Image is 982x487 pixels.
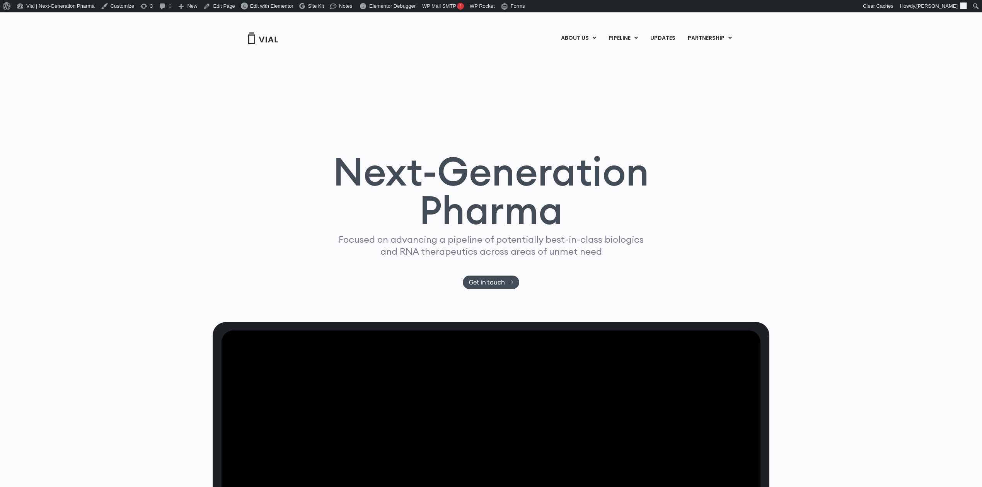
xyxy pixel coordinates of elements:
[463,276,520,289] a: Get in touch
[602,32,644,45] a: PIPELINEMenu Toggle
[916,3,958,9] span: [PERSON_NAME]
[469,279,505,285] span: Get in touch
[250,3,293,9] span: Edit with Elementor
[555,32,602,45] a: ABOUT USMenu Toggle
[457,3,464,10] span: !
[247,32,278,44] img: Vial Logo
[324,152,658,230] h1: Next-Generation Pharma
[308,3,324,9] span: Site Kit
[644,32,681,45] a: UPDATES
[682,32,738,45] a: PARTNERSHIPMenu Toggle
[335,233,647,257] p: Focused on advancing a pipeline of potentially best-in-class biologics and RNA therapeutics acros...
